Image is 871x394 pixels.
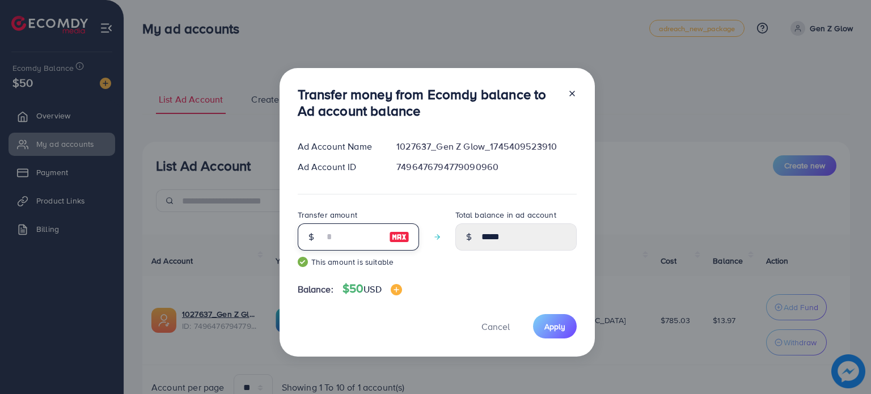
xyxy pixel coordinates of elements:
[298,86,559,119] h3: Transfer money from Ecomdy balance to Ad account balance
[298,256,419,268] small: This amount is suitable
[298,283,333,296] span: Balance:
[533,314,577,338] button: Apply
[289,140,388,153] div: Ad Account Name
[391,284,402,295] img: image
[481,320,510,333] span: Cancel
[298,209,357,221] label: Transfer amount
[455,209,556,221] label: Total balance in ad account
[343,282,402,296] h4: $50
[289,160,388,173] div: Ad Account ID
[544,321,565,332] span: Apply
[467,314,524,338] button: Cancel
[387,160,585,173] div: 7496476794779090960
[363,283,381,295] span: USD
[387,140,585,153] div: 1027637_Gen Z Glow_1745409523910
[298,257,308,267] img: guide
[389,230,409,244] img: image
